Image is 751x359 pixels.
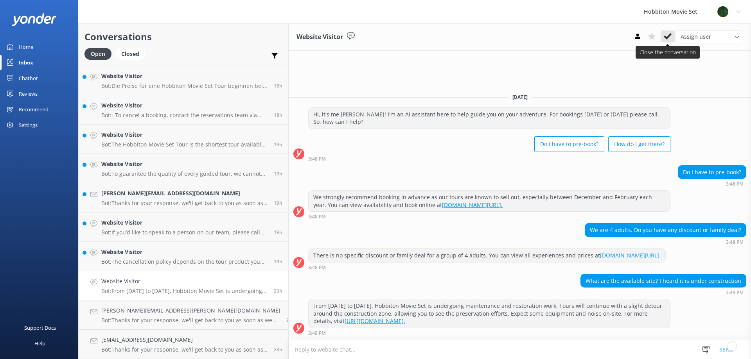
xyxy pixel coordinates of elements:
div: Sep 16 2025 03:48pm (UTC +12:00) Pacific/Auckland [308,264,666,270]
div: Sep 16 2025 03:49pm (UTC +12:00) Pacific/Auckland [308,330,670,336]
span: Sep 16 2025 05:04pm (UTC +12:00) Pacific/Auckland [274,112,282,118]
a: Website VisitorBot:Die Preise für eine Hobbiton Movie Set Tour beginnen bei 120 USD pro Erwachsen... [79,66,288,95]
p: Bot: The cancellation policy depends on the tour product you have booked: - Hobbiton Movie Set to... [101,258,268,265]
div: Sep 16 2025 03:48pm (UTC +12:00) Pacific/Auckland [308,214,670,219]
h2: Conversations [84,29,282,44]
a: [DOMAIN_NAME][URL]. [442,201,503,209]
p: Bot: The Hobbiton Movie Set Tour is the shortest tour available, with a duration of approximately... [101,141,268,148]
div: We are 4 adults. Do you have any discount or family deal? [585,223,746,237]
div: There is no specific discount or family deal for a group of 4 adults. You can view all experience... [309,249,665,262]
h4: Website Visitor [101,248,268,256]
div: Sep 16 2025 03:48pm (UTC +12:00) Pacific/Auckland [585,239,746,245]
p: Bot: Die Preise für eine Hobbiton Movie Set Tour beginnen bei 120 USD pro Erwachsenem. Für eine v... [101,82,268,89]
p: Bot: Thanks for your response, we'll get back to you as soon as we can during opening hours. [101,317,280,324]
p: Bot: If you’d like to speak to a person on our team, please call [PHONE_NUMBER] or email [EMAIL_A... [101,229,268,236]
p: Bot: To guarantee the quality of every guided tour, we cannot cut a tour short or have anyone lea... [101,170,268,177]
div: Home [19,39,33,55]
h4: Website Visitor [101,160,268,168]
div: From [DATE] to [DATE], Hobbiton Movie Set is undergoing maintenance and restoration work. Tours w... [309,299,670,328]
a: [EMAIL_ADDRESS][DOMAIN_NAME]Bot:Thanks for your response, we'll get back to you as soon as we can... [79,330,288,359]
div: Recommend [19,102,49,117]
div: Sep 16 2025 03:49pm (UTC +12:00) Pacific/Auckland [580,289,746,295]
strong: 3:48 PM [308,265,326,270]
h4: Website Visitor [101,277,268,286]
h4: [PERSON_NAME][EMAIL_ADDRESS][PERSON_NAME][DOMAIN_NAME] [101,306,280,315]
strong: 3:48 PM [308,214,326,219]
a: [URL][DOMAIN_NAME]. [345,317,405,325]
div: What are the available site? I heard it is under construction [581,274,746,288]
h4: Website Visitor [101,101,268,110]
a: [DOMAIN_NAME][URL]. [600,252,661,259]
a: [PERSON_NAME][EMAIL_ADDRESS][PERSON_NAME][DOMAIN_NAME]Bot:Thanks for your response, we'll get bac... [79,300,288,330]
strong: 3:49 PM [726,290,744,295]
img: yonder-white-logo.png [12,13,57,26]
a: Closed [115,49,149,58]
span: Sep 16 2025 12:08pm (UTC +12:00) Pacific/Auckland [274,346,282,353]
div: Sep 16 2025 03:48pm (UTC +12:00) Pacific/Auckland [678,181,746,186]
h4: Website Visitor [101,130,268,139]
a: Website VisitorBot:The cancellation policy depends on the tour product you have booked: - Hobbito... [79,242,288,271]
div: Do I have to pre-book? [678,166,746,179]
div: Support Docs [24,320,56,336]
h4: [PERSON_NAME][EMAIL_ADDRESS][DOMAIN_NAME] [101,189,268,198]
p: Bot: - To cancel a booking, contact the reservations team via phone at [PHONE_NUMBER] or email at... [101,112,268,119]
span: Sep 16 2025 04:16pm (UTC +12:00) Pacific/Auckland [274,200,282,206]
a: Website VisitorBot:- To cancel a booking, contact the reservations team via phone at [PHONE_NUMBE... [79,95,288,125]
div: We strongly recommend booking in advance as our tours are known to sell out, especially between D... [309,191,670,211]
a: Open [84,49,115,58]
button: How do I get there? [608,136,670,152]
span: Sep 16 2025 03:49pm (UTC +12:00) Pacific/Auckland [274,288,282,294]
span: Sep 16 2025 04:19pm (UTC +12:00) Pacific/Auckland [274,170,282,177]
a: Website VisitorBot:From [DATE] to [DATE], Hobbiton Movie Set is undergoing maintenance and restor... [79,271,288,300]
span: Sep 16 2025 05:07pm (UTC +12:00) Pacific/Auckland [274,82,282,89]
div: Sep 16 2025 03:48pm (UTC +12:00) Pacific/Auckland [308,156,670,161]
div: Help [34,336,45,351]
a: Website VisitorBot:If you’d like to speak to a person on our team, please call [PHONE_NUMBER] or ... [79,213,288,242]
h3: Website Visitor [296,32,343,42]
div: Chatbot [19,70,38,86]
h4: Website Visitor [101,218,268,227]
img: 34-1625720359.png [717,6,729,18]
strong: 3:48 PM [726,182,744,186]
span: [DATE] [508,94,532,100]
div: Assign User [677,30,743,43]
div: Open [84,48,111,60]
h4: Website Visitor [101,72,268,80]
p: Bot: Thanks for your response, we'll get back to you as soon as we can during opening hours. [101,200,268,207]
p: Bot: From [DATE] to [DATE], Hobbiton Movie Set is undergoing maintenance and restoration work. To... [101,288,268,295]
button: Do I have to pre-book? [534,136,604,152]
a: Website VisitorBot:To guarantee the quality of every guided tour, we cannot cut a tour short or h... [79,154,288,183]
span: Sep 16 2025 03:58pm (UTC +12:00) Pacific/Auckland [274,258,282,265]
a: [PERSON_NAME][EMAIL_ADDRESS][DOMAIN_NAME]Bot:Thanks for your response, we'll get back to you as s... [79,183,288,213]
span: Sep 16 2025 03:59pm (UTC +12:00) Pacific/Auckland [274,229,282,236]
textarea: To enrich screen reader interactions, please activate Accessibility in Grammarly extension settings [289,340,751,359]
span: Sep 16 2025 01:45pm (UTC +12:00) Pacific/Auckland [286,317,295,323]
strong: 3:48 PM [726,240,744,245]
strong: 3:48 PM [308,157,326,161]
p: Bot: Thanks for your response, we'll get back to you as soon as we can during opening hours. [101,346,268,353]
span: Sep 16 2025 04:22pm (UTC +12:00) Pacific/Auckland [274,141,282,148]
strong: 3:49 PM [308,331,326,336]
div: Closed [115,48,145,60]
div: Settings [19,117,38,133]
h4: [EMAIL_ADDRESS][DOMAIN_NAME] [101,336,268,344]
div: Reviews [19,86,38,102]
a: Website VisitorBot:The Hobbiton Movie Set Tour is the shortest tour available, with a duration of... [79,125,288,154]
span: Assign user [681,32,711,41]
div: Inbox [19,55,33,70]
div: Hi, it's me [PERSON_NAME]! I'm an AI assistant here to help guide you on your adventure. For book... [309,108,670,129]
